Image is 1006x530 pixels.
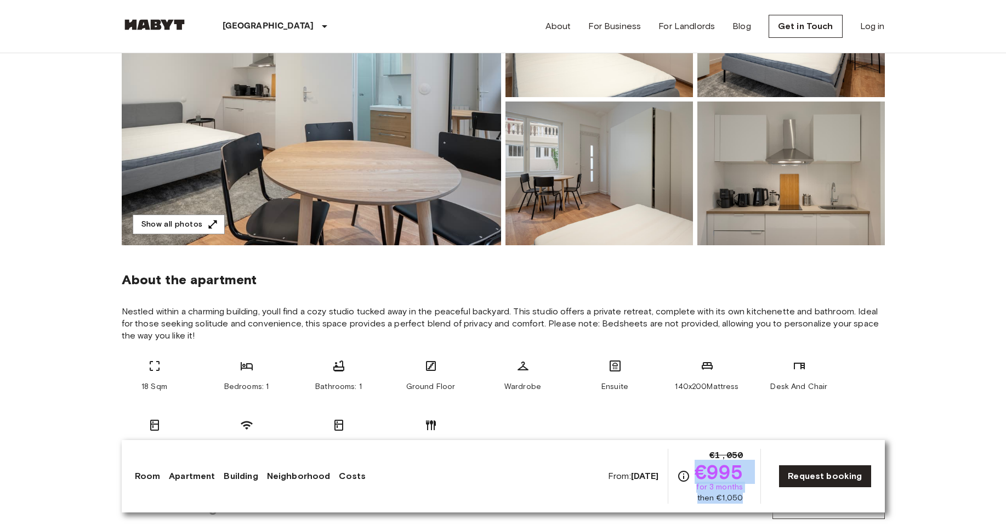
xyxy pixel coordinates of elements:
svg: Check cost overview for full price breakdown. Please note that discounts apply to new joiners onl... [677,470,690,483]
img: Habyt [122,19,187,30]
img: Picture of unit FR-18-004-002-01 [697,102,885,245]
a: Request booking [778,465,871,488]
a: Costs [339,470,366,483]
span: Desk And Chair [770,381,827,392]
span: From: [608,470,659,482]
span: Ground Floor [406,381,456,392]
span: Bedrooms: 1 [224,381,269,392]
span: 18 Sqm [141,381,167,392]
a: Get in Touch [769,15,843,38]
span: Wardrobe [504,381,541,392]
a: About [545,20,571,33]
a: For Business [588,20,641,33]
span: then €1,050 [697,493,743,504]
button: Show all photos [133,215,225,235]
img: Picture of unit FR-18-004-002-01 [505,102,693,245]
a: For Landlords [658,20,715,33]
span: 140x200Mattress [675,381,738,392]
b: [DATE] [631,471,659,481]
a: Apartment [169,470,215,483]
p: [GEOGRAPHIC_DATA] [223,20,314,33]
span: Bathrooms: 1 [315,381,362,392]
a: Building [224,470,258,483]
a: Log in [860,20,885,33]
span: for 3 months [696,482,743,493]
a: Neighborhood [267,470,331,483]
span: Ensuite [601,381,628,392]
span: €1,050 [709,449,743,462]
span: About the apartment [122,272,257,288]
span: €995 [695,462,743,482]
a: Blog [732,20,751,33]
span: Nestled within a charming building, youll find a cozy studio tucked away in the peaceful backyard... [122,306,885,342]
a: Room [135,470,161,483]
